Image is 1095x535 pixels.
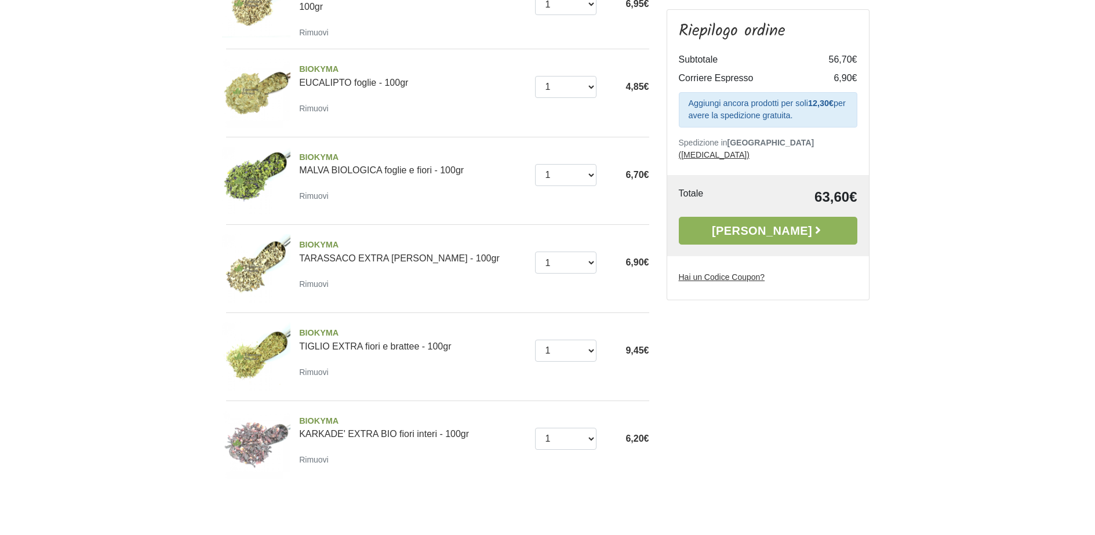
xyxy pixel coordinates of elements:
[625,434,649,443] span: 6,20€
[625,257,649,267] span: 6,90€
[625,345,649,355] span: 9,45€
[222,234,291,303] img: TARASSACO EXTRA radice - 100gr
[299,276,333,291] a: Rimuovi
[679,21,857,41] h3: Riepilogo ordine
[299,327,526,351] a: BIOKYMATIGLIO EXTRA fiori e brattee - 100gr
[299,239,526,252] span: BIOKYMA
[222,410,291,479] img: KARKADE' EXTRA BIO fiori interi - 100gr
[625,82,649,92] span: 4,85€
[727,138,814,147] b: [GEOGRAPHIC_DATA]
[299,101,333,115] a: Rimuovi
[299,415,526,439] a: BIOKYMAKARKADE' EXTRA BIO fiori interi - 100gr
[679,50,811,69] td: Subtotale
[299,279,329,289] small: Rimuovi
[744,187,857,208] td: 63,60€
[811,69,857,88] td: 6,90€
[679,217,857,245] a: [PERSON_NAME]
[625,170,649,180] span: 6,70€
[299,25,333,39] a: Rimuovi
[299,452,333,467] a: Rimuovi
[299,191,329,201] small: Rimuovi
[679,271,765,283] label: Hai un Codice Coupon?
[299,151,526,164] span: BIOKYMA
[299,188,333,203] a: Rimuovi
[299,28,329,37] small: Rimuovi
[299,63,526,88] a: BIOKYMAEUCALIPTO foglie - 100gr
[679,150,750,159] a: ([MEDICAL_DATA])
[299,415,526,428] span: BIOKYMA
[679,187,744,208] td: Totale
[679,272,765,282] u: Hai un Codice Coupon?
[679,69,811,88] td: Corriere Espresso
[299,63,526,76] span: BIOKYMA
[222,322,291,391] img: TIGLIO EXTRA fiori e brattee - 100gr
[299,455,329,464] small: Rimuovi
[222,59,291,128] img: EUCALIPTO foglie - 100gr
[222,147,291,216] img: MALVA BIOLOGICA foglie e fiori - 100gr
[299,365,333,379] a: Rimuovi
[299,151,526,176] a: BIOKYMAMALVA BIOLOGICA foglie e fiori - 100gr
[299,239,526,263] a: BIOKYMATARASSACO EXTRA [PERSON_NAME] - 100gr
[808,99,834,108] strong: 12,30€
[679,92,857,128] div: Aggiungi ancora prodotti per soli per avere la spedizione gratuita.
[299,367,329,377] small: Rimuovi
[299,327,526,340] span: BIOKYMA
[679,137,857,161] p: Spedizione in
[299,104,329,113] small: Rimuovi
[811,50,857,69] td: 56,70€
